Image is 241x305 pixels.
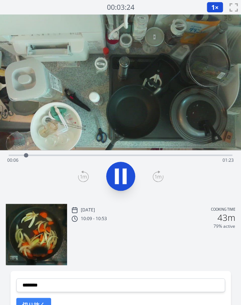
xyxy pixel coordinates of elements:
[6,204,67,265] img: 250902011014_thumb.jpeg
[107,2,134,13] a: 00:03:24
[211,207,235,213] p: Cooking time
[213,223,235,229] p: 79% active
[7,157,18,163] span: 00:06
[81,216,107,222] p: 10:09 - 10:53
[207,2,223,13] button: 1×
[81,207,95,213] p: [DATE]
[217,213,235,222] h2: 43m
[211,3,215,12] span: 1
[223,157,234,163] span: 01:23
